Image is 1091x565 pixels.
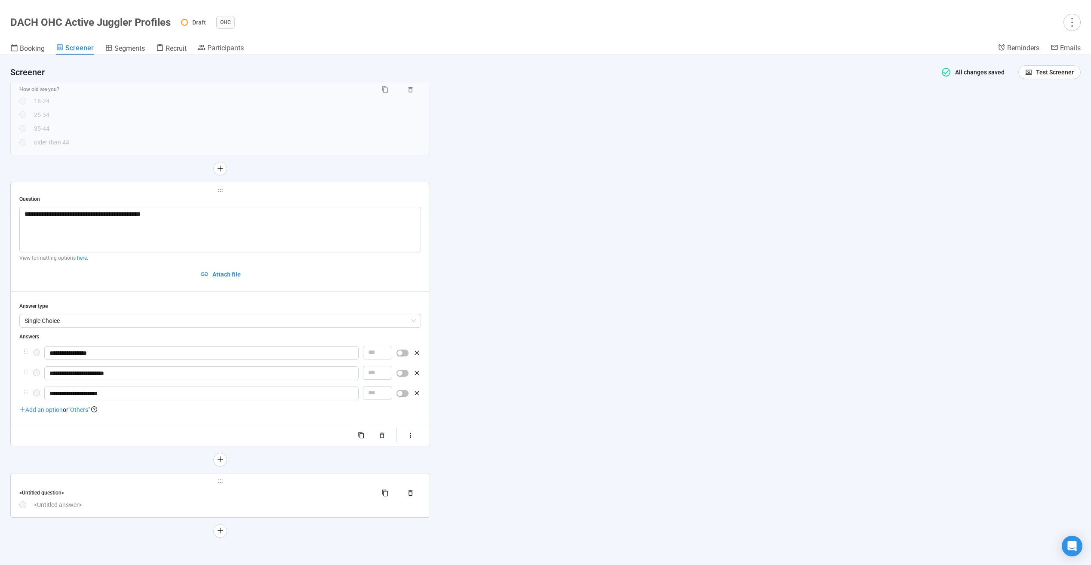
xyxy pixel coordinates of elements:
[1066,16,1078,28] span: more
[114,44,145,52] span: Segments
[10,69,430,155] div: holderHow old are you?18-2425-3435-44older than 44
[19,478,421,484] span: holder
[1036,68,1074,77] span: Test Screener
[19,346,421,361] div: holder
[10,43,45,55] a: Booking
[213,453,227,467] button: plus
[105,43,145,55] a: Segments
[212,270,241,279] span: Attach file
[65,44,94,52] span: Screener
[68,406,90,413] span: "Others"
[77,255,87,261] a: here
[19,86,370,94] div: How old are you?
[23,349,29,355] span: holder
[34,138,421,147] div: older than 44
[156,43,187,55] a: Recruit
[63,406,68,413] span: or
[166,44,187,52] span: Recruit
[34,124,421,133] div: 35-44
[25,314,416,327] span: Single Choice
[1007,44,1039,52] span: Reminders
[19,267,421,281] button: Attach file
[10,473,430,518] div: holder<Untitled question><Untitled answer>
[19,195,421,203] div: Question
[19,333,421,341] div: Answers
[34,500,421,510] div: <Untitled answer>
[198,43,244,54] a: Participants
[1063,14,1081,31] button: more
[20,44,45,52] span: Booking
[34,110,421,120] div: 25-34
[91,406,97,412] span: question-circle
[56,43,94,55] a: Screener
[207,44,244,52] span: Participants
[217,527,224,534] span: plus
[220,18,231,27] span: OHC
[19,187,421,193] span: holder
[19,366,421,381] div: holder
[19,254,421,262] p: View formatting options .
[1051,43,1081,54] a: Emails
[23,369,29,375] span: holder
[34,96,421,106] div: 18-24
[19,387,421,402] div: holder
[1018,65,1081,79] button: Test Screener
[10,16,171,28] h1: DACH OHC Active Juggler Profiles
[19,406,63,413] span: Add an option
[1062,536,1082,556] div: Open Intercom Messenger
[213,524,227,538] button: plus
[213,162,227,175] button: plus
[217,165,224,172] span: plus
[217,456,224,463] span: plus
[19,302,421,310] div: Answer type
[10,66,929,78] h4: Screener
[998,43,1039,54] a: Reminders
[192,19,206,26] span: Draft
[23,389,29,395] span: holder
[951,69,1005,76] span: All changes saved
[19,489,370,497] div: <Untitled question>
[1060,44,1081,52] span: Emails
[19,406,25,412] span: plus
